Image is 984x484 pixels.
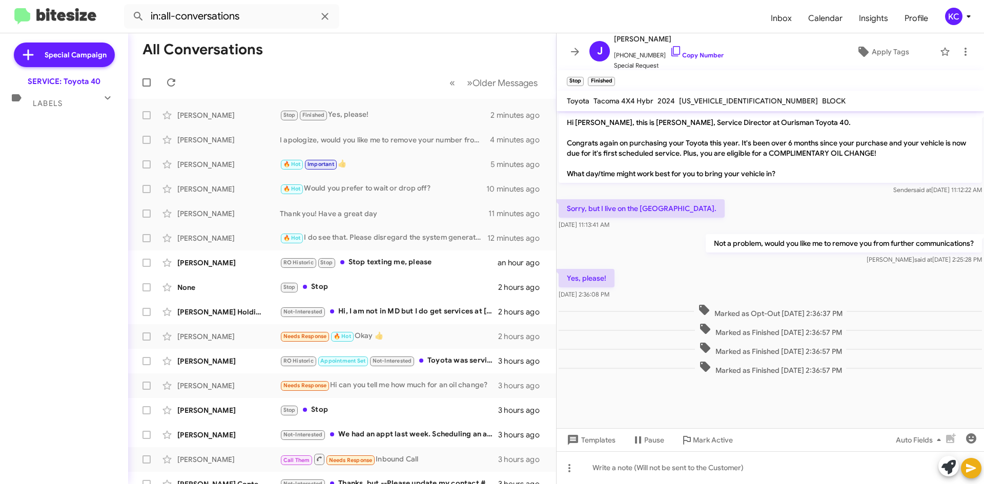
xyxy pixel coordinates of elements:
button: Auto Fields [888,431,953,449]
p: Hi [PERSON_NAME], this is [PERSON_NAME], Service Director at Ourisman Toyota 40. Congrats again o... [559,113,982,183]
span: [DATE] 2:36:08 PM [559,290,609,298]
span: [PERSON_NAME] [614,33,724,45]
div: 2 hours ago [498,282,548,292]
small: Finished [588,77,614,86]
span: Stop [283,407,296,413]
span: Stop [283,112,296,118]
div: 5 minutes ago [490,159,548,170]
div: We had an appt last week. Scheduling an appointment is not necessary right now. Thanks! [280,429,498,440]
div: Hi can you tell me how much for an oil change? [280,380,498,391]
div: 3 hours ago [498,356,548,366]
div: 👍 [280,158,490,170]
div: KC [945,8,962,25]
small: Stop [567,77,584,86]
span: Marked as Finished [DATE] 2:36:57 PM [695,361,846,375]
div: [PERSON_NAME] [177,331,280,342]
span: Sender [DATE] 11:12:22 AM [893,186,982,194]
p: Sorry, but I live on the [GEOGRAPHIC_DATA]. [559,199,725,218]
span: 🔥 Hot [283,185,301,192]
div: [PERSON_NAME] [177,258,280,268]
input: Search [124,4,339,29]
div: [PERSON_NAME] [177,405,280,415]
h1: All Conversations [142,41,263,58]
a: Special Campaign [14,43,115,67]
span: 🔥 Hot [334,333,351,340]
div: [PERSON_NAME] [177,135,280,145]
div: [PERSON_NAME] [177,233,280,243]
span: said at [914,256,932,263]
button: Next [461,72,544,93]
div: [PERSON_NAME] [177,159,280,170]
span: Not-Interested [283,431,323,438]
nav: Page navigation example [444,72,544,93]
span: » [467,76,473,89]
div: 2 minutes ago [490,110,548,120]
span: Needs Response [283,382,327,389]
div: Toyota was serviced at your facility on [DATE]. [280,355,498,367]
div: Okay 👍 [280,330,498,342]
span: Special Campaign [45,50,107,60]
p: Yes, please! [559,269,614,287]
span: Auto Fields [896,431,945,449]
span: J [597,43,603,59]
span: Not-Interested [373,357,412,364]
div: I apologize, would you like me to remove your number from further communication? [280,135,490,145]
div: SERVICE: Toyota 40 [28,76,100,87]
div: [PERSON_NAME] [177,356,280,366]
button: Pause [624,431,672,449]
div: Hi, I am not in MD but I do get services at [GEOGRAPHIC_DATA] near me for routine and regular mai... [280,306,498,318]
div: 12 minutes ago [487,233,548,243]
div: 3 hours ago [498,405,548,415]
a: Copy Number [670,51,724,59]
a: Profile [896,4,936,33]
button: Mark Active [672,431,741,449]
span: said at [913,186,931,194]
span: « [449,76,455,89]
div: Stop texting me, please [280,257,498,268]
span: Labels [33,99,63,108]
span: Needs Response [329,457,373,464]
span: Insights [851,4,896,33]
span: Pause [644,431,664,449]
div: 3 hours ago [498,381,548,391]
span: 🔥 Hot [283,161,301,167]
div: 3 hours ago [498,454,548,465]
div: 11 minutes ago [488,208,548,219]
div: [PERSON_NAME] [177,381,280,391]
span: Templates [565,431,616,449]
span: Marked as Opt-Out [DATE] 2:36:37 PM [694,304,847,319]
a: Calendar [800,4,851,33]
div: Inbound Call [280,453,498,466]
div: an hour ago [498,258,548,268]
span: Tacoma 4X4 Hybr [593,96,653,106]
div: [PERSON_NAME] [177,208,280,219]
div: Stop [280,281,498,293]
span: Needs Response [283,333,327,340]
div: 10 minutes ago [486,184,548,194]
span: Call Them [283,457,310,464]
span: Special Request [614,60,724,71]
div: 4 minutes ago [490,135,548,145]
span: Appointment Set [320,357,365,364]
p: Not a problem, would you like me to remove you from further communications? [706,234,982,252]
span: Stop [320,259,333,266]
span: 2024 [658,96,675,106]
button: Apply Tags [830,43,935,61]
span: Marked as Finished [DATE] 2:36:57 PM [695,342,846,356]
div: Yes, please! [280,109,490,121]
span: Inbox [763,4,800,33]
div: [PERSON_NAME] [177,454,280,465]
span: [US_VEHICLE_IDENTIFICATION_NUMBER] [679,96,818,106]
div: Stop [280,404,498,416]
span: Important [307,161,334,167]
span: Marked as Finished [DATE] 2:36:57 PM [695,323,846,338]
span: [DATE] 11:13:41 AM [559,221,609,228]
div: Thank you! Have a great day [280,208,488,219]
span: Stop [283,284,296,290]
div: [PERSON_NAME] [177,430,280,440]
span: Not-Interested [283,308,323,315]
div: 3 hours ago [498,430,548,440]
span: Toyota [567,96,589,106]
